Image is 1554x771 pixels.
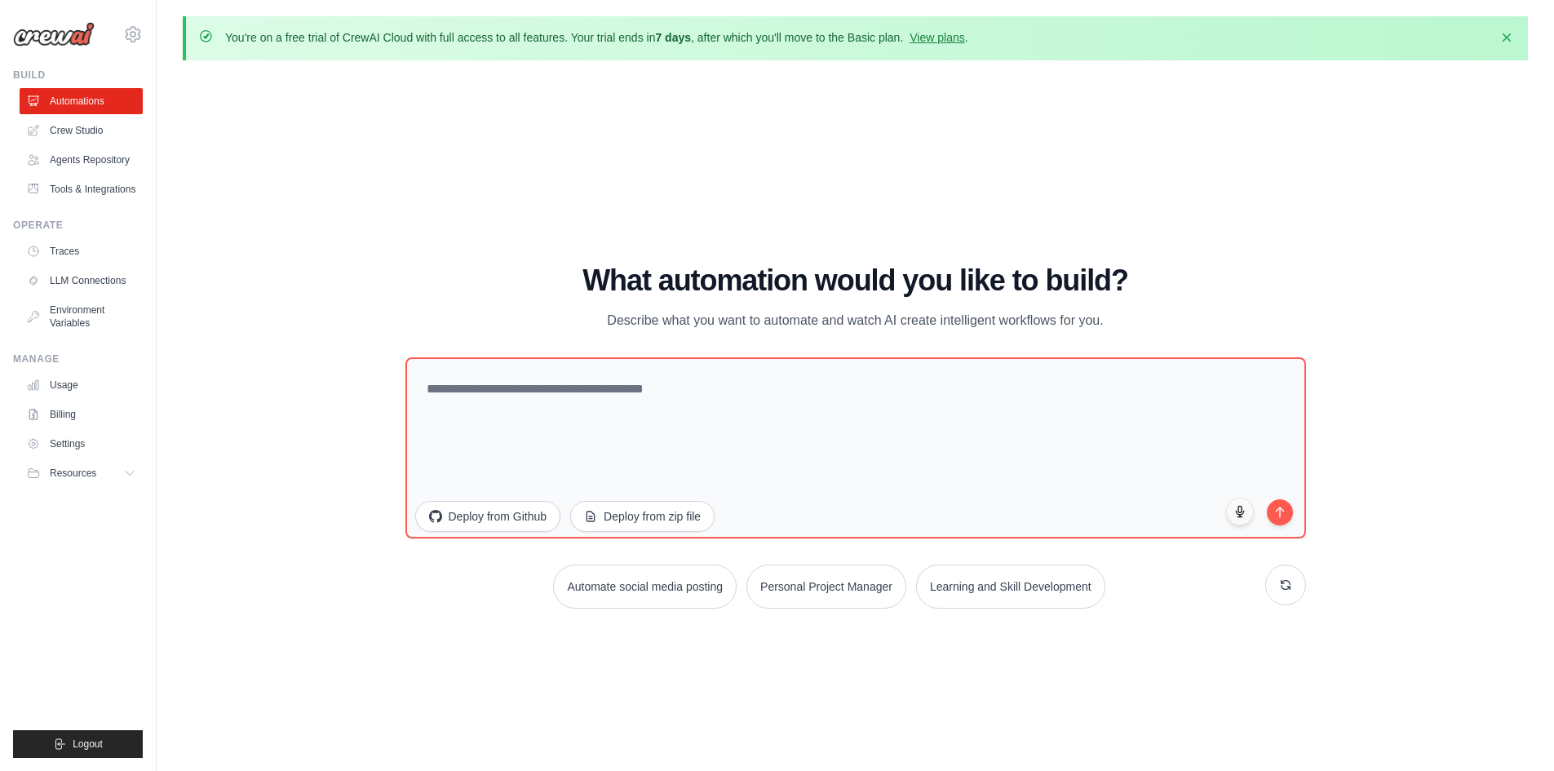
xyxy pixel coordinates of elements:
[50,467,96,480] span: Resources
[20,147,143,173] a: Agents Repository
[73,738,103,751] span: Logout
[20,401,143,428] a: Billing
[20,297,143,336] a: Environment Variables
[20,268,143,294] a: LLM Connections
[405,264,1306,297] h1: What automation would you like to build?
[570,501,715,532] button: Deploy from zip file
[415,501,561,532] button: Deploy from Github
[13,22,95,47] img: Logo
[1472,693,1554,771] iframe: Chat Widget
[13,730,143,758] button: Logout
[20,238,143,264] a: Traces
[20,431,143,457] a: Settings
[13,69,143,82] div: Build
[20,372,143,398] a: Usage
[13,352,143,366] div: Manage
[746,565,906,609] button: Personal Project Manager
[20,88,143,114] a: Automations
[916,565,1105,609] button: Learning and Skill Development
[20,117,143,144] a: Crew Studio
[582,310,1130,331] p: Describe what you want to automate and watch AI create intelligent workflows for you.
[553,565,737,609] button: Automate social media posting
[225,29,968,46] p: You're on a free trial of CrewAI Cloud with full access to all features. Your trial ends in , aft...
[13,219,143,232] div: Operate
[20,460,143,486] button: Resources
[910,31,964,44] a: View plans
[655,31,691,44] strong: 7 days
[20,176,143,202] a: Tools & Integrations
